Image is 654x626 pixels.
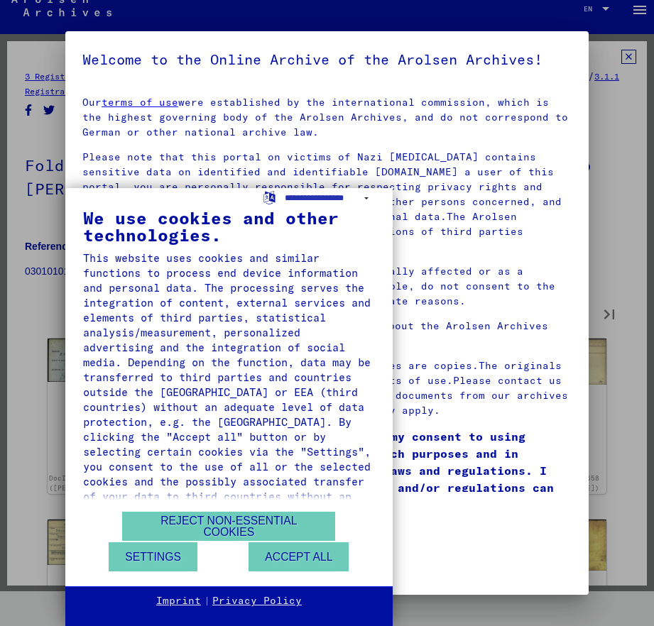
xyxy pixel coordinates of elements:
button: Accept all [249,542,349,571]
div: We use cookies and other technologies. [83,209,375,243]
button: Reject non-essential cookies [122,512,335,541]
a: Imprint [156,594,201,608]
a: Privacy Policy [212,594,302,608]
div: This website uses cookies and similar functions to process end device information and personal da... [83,251,375,519]
button: Settings [109,542,197,571]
